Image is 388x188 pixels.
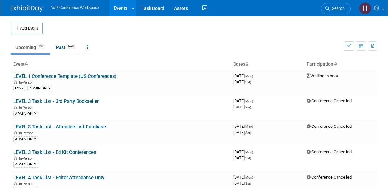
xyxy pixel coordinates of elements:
[19,106,35,110] span: In-Person
[13,162,38,167] div: ADMIN ONLY
[254,149,255,154] span: -
[233,181,251,186] span: [DATE]
[245,99,253,103] span: (Mon)
[254,124,255,129] span: -
[51,5,99,10] span: A&P Conference Workspace
[245,131,251,135] span: (Sat)
[66,44,76,49] span: 1420
[307,99,352,103] span: Conference Cancelled
[245,106,251,109] span: (Sat)
[330,6,345,11] span: Search
[245,74,253,78] span: (Mon)
[14,106,17,109] img: In-Person Event
[13,175,104,181] a: LEVEL 4 Task List - Editor Attendance Only
[233,175,255,180] span: [DATE]
[333,61,337,67] a: Sort by Participation Type
[233,80,251,84] span: [DATE]
[27,86,52,91] div: ADMIN ONLY
[307,175,352,180] span: Conference Cancelled
[233,149,255,154] span: [DATE]
[233,155,251,160] span: [DATE]
[36,44,45,49] span: 131
[25,61,28,67] a: Sort by Event Name
[245,176,253,179] span: (Mon)
[19,182,35,186] span: In-Person
[233,124,255,129] span: [DATE]
[245,182,251,185] span: (Sat)
[245,156,251,160] span: (Sat)
[11,41,50,53] a: Upcoming131
[14,182,17,185] img: In-Person Event
[245,61,248,67] a: Sort by Start Date
[304,59,377,70] th: Participation
[11,23,43,34] button: Add Event
[13,149,96,155] a: LEVEL 3 Task List - Ed Kit Conferences
[11,5,43,12] img: ExhibitDay
[254,175,255,180] span: -
[254,73,255,78] span: -
[13,111,38,117] div: ADMIN ONLY
[51,41,81,53] a: Past1420
[359,2,371,14] img: Hannah Siegel
[307,124,352,129] span: Conference Cancelled
[11,59,231,70] th: Event
[14,131,17,134] img: In-Person Event
[13,124,106,130] a: LEVEL 3 Task List - Attendee List Purchase
[13,99,99,104] a: LEVEL 3 Task List - 3rd Party Bookseller
[14,80,17,84] img: In-Person Event
[13,136,38,142] div: ADMIN ONLY
[245,80,251,84] span: (Sat)
[19,80,35,85] span: In-Person
[245,150,253,154] span: (Mon)
[307,149,352,154] span: Conference Cancelled
[14,156,17,160] img: In-Person Event
[307,73,339,78] span: Waiting to book
[19,156,35,161] span: In-Person
[233,105,251,109] span: [DATE]
[321,3,351,14] a: Search
[231,59,304,70] th: Dates
[233,130,251,135] span: [DATE]
[233,73,255,78] span: [DATE]
[19,131,35,135] span: In-Person
[254,99,255,103] span: -
[233,99,255,103] span: [DATE]
[13,73,116,79] a: LEVEL 1 Conference Template (US Conferences)
[245,125,253,128] span: (Mon)
[13,86,25,91] div: FY27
